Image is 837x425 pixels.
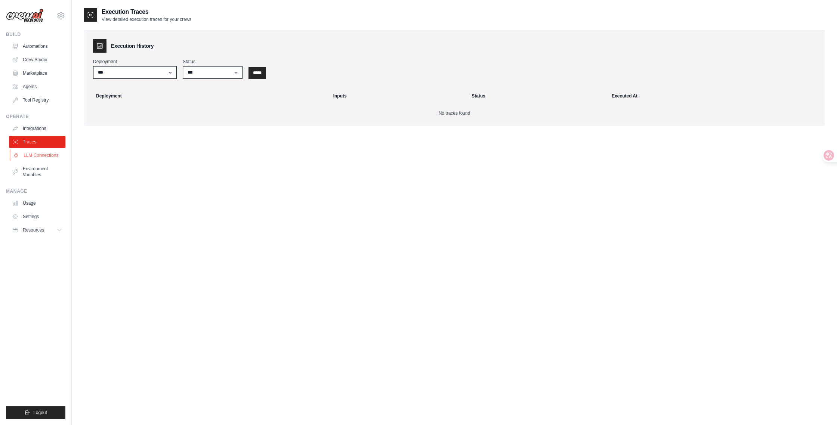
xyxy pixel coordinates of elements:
[87,88,329,104] th: Deployment
[111,42,154,50] h3: Execution History
[102,16,192,22] p: View detailed execution traces for your crews
[6,31,65,37] div: Build
[467,88,607,104] th: Status
[6,188,65,194] div: Manage
[9,40,65,52] a: Automations
[6,406,65,419] button: Logout
[6,9,43,23] img: Logo
[9,81,65,93] a: Agents
[9,197,65,209] a: Usage
[9,163,65,181] a: Environment Variables
[9,67,65,79] a: Marketplace
[102,7,192,16] h2: Execution Traces
[9,224,65,236] button: Resources
[607,88,822,104] th: Executed At
[93,110,816,116] p: No traces found
[6,114,65,120] div: Operate
[9,122,65,134] a: Integrations
[93,59,177,65] label: Deployment
[9,136,65,148] a: Traces
[33,410,47,416] span: Logout
[183,59,243,65] label: Status
[10,149,66,161] a: LLM Connections
[9,94,65,106] a: Tool Registry
[9,54,65,66] a: Crew Studio
[23,227,44,233] span: Resources
[9,211,65,223] a: Settings
[329,88,467,104] th: Inputs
